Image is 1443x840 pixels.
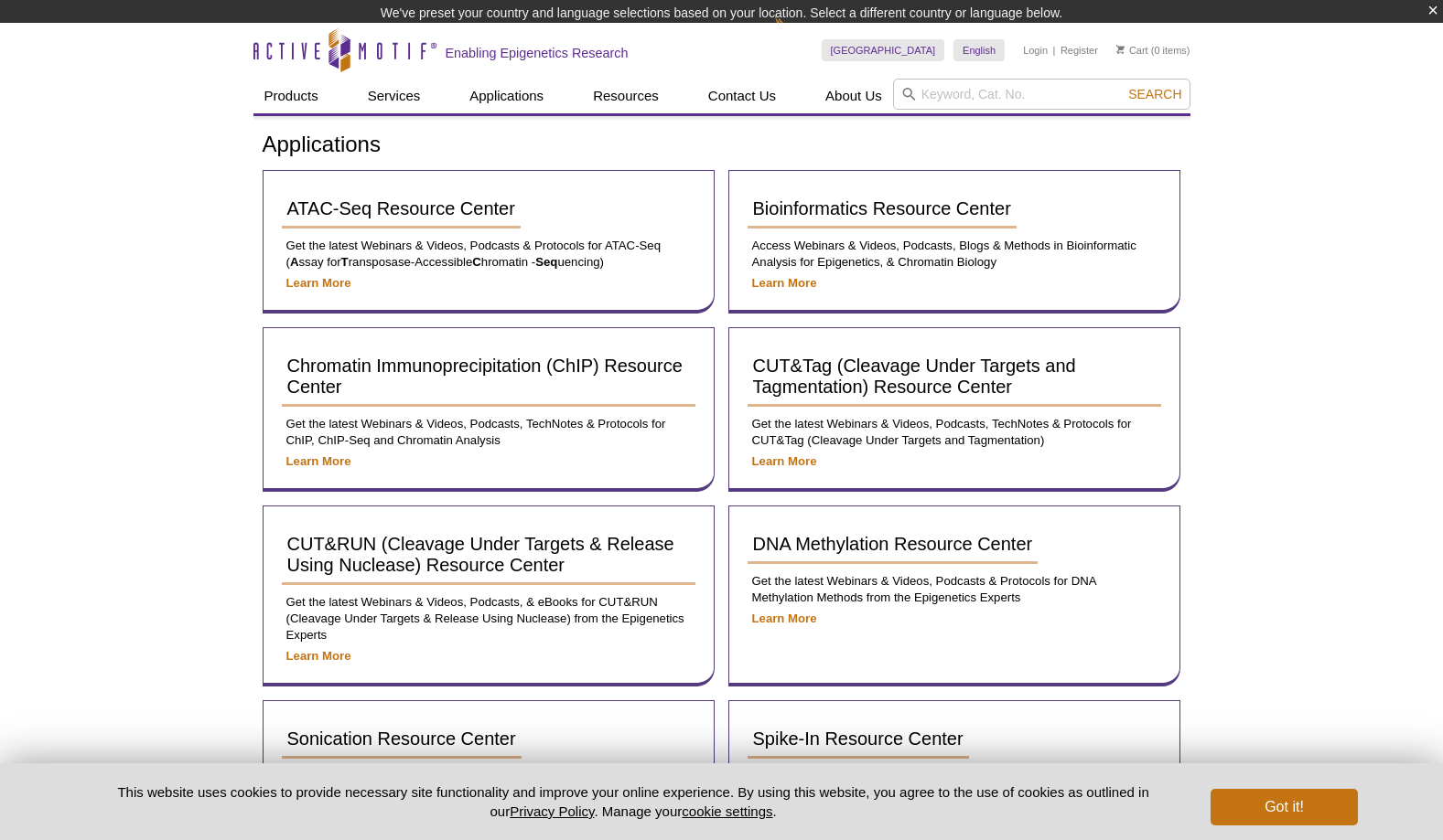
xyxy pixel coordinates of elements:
[753,534,1033,554] span: DNA Methylation Resource Center
[287,356,683,397] span: Chromatin Immunoprecipitation (ChIP) Resource Center
[1116,44,1148,57] a: Cart
[748,416,1161,449] p: Get the latest Webinars & Videos, Podcasts, TechNotes & Protocols for CUT&Tag (Cleavage Under Tar...
[748,573,1161,606] p: Get the latest Webinars & Videos, Podcasts & Protocols for DNA Methylation Methods from the Epige...
[1116,45,1125,54] img: Your Cart
[814,79,893,113] a: About Us
[748,238,1161,271] p: Access Webinars & Videos, Podcasts, Blogs & Methods in Bioinformatic Analysis for Epigenetics, & ...
[86,782,1181,821] p: This website uses cookies to provide necessary site functionality and improve your online experie...
[287,534,674,575] span: CUT&RUN (Cleavage Under Targets & Release Using Nuclease) Resource Center
[286,276,351,290] a: Learn More
[341,255,349,269] strong: T
[282,719,522,759] a: Sonication Resource Center
[1053,39,1056,61] li: |
[1023,44,1048,57] a: Login
[748,346,1161,407] a: CUT&Tag (Cleavage Under Targets and Tagmentation) Resource Center
[1061,44,1098,57] a: Register
[752,276,817,290] a: Learn More
[1128,87,1181,101] span: Search
[822,39,945,61] a: [GEOGRAPHIC_DATA]
[357,79,432,113] a: Services
[753,728,964,749] span: Spike-In Resource Center
[287,728,516,749] span: Sonication Resource Center
[282,346,695,407] a: Chromatin Immunoprecipitation (ChIP) Resource Center
[458,79,555,113] a: Applications
[748,189,1017,229] a: Bioinformatics Resource Center
[774,14,823,57] img: Change Here
[582,79,670,113] a: Resources
[535,255,557,269] strong: Seq
[753,356,1076,397] span: CUT&Tag (Cleavage Under Targets and Tagmentation) Resource Center
[446,45,629,61] h2: Enabling Epigenetics Research
[290,255,299,269] strong: A
[748,719,969,759] a: Spike-In Resource Center
[893,79,1190,110] input: Keyword, Cat. No.
[1211,789,1357,825] button: Got it!
[263,133,1181,159] h1: Applications
[752,611,817,625] a: Learn More
[286,649,351,663] a: Learn More
[253,79,329,113] a: Products
[287,198,515,218] span: ATAC-Seq Resource Center
[282,594,695,643] p: Get the latest Webinars & Videos, Podcasts, & eBooks for CUT&RUN (Cleavage Under Targets & Releas...
[510,803,594,819] a: Privacy Policy
[472,255,481,269] strong: C
[752,454,817,468] a: Learn More
[286,454,351,468] a: Learn More
[282,416,695,449] p: Get the latest Webinars & Videos, Podcasts, TechNotes & Protocols for ChIP, ChIP-Seq and Chromati...
[282,238,695,271] p: Get the latest Webinars & Videos, Podcasts & Protocols for ATAC-Seq ( ssay for ransposase-Accessi...
[1116,39,1190,61] li: (0 items)
[682,803,772,819] button: cookie settings
[282,189,521,229] a: ATAC-Seq Resource Center
[748,525,1039,564] a: DNA Methylation Resource Center
[697,79,787,113] a: Contact Us
[1123,86,1187,102] button: Search
[753,198,1011,218] span: Bioinformatics Resource Center
[282,525,695,585] a: CUT&RUN (Cleavage Under Targets & Release Using Nuclease) Resource Center
[953,39,1005,61] a: English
